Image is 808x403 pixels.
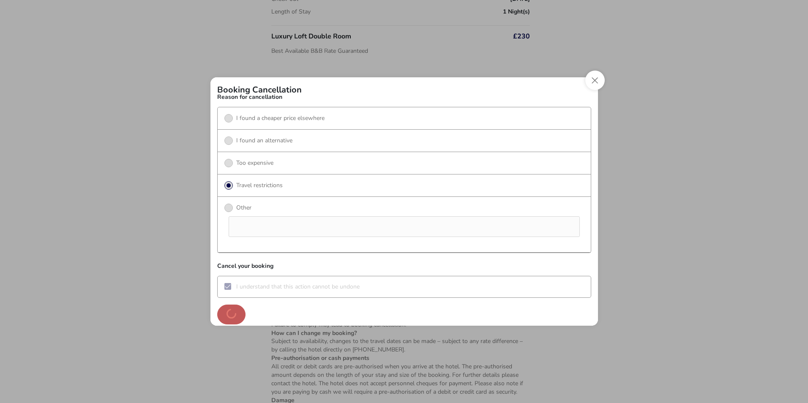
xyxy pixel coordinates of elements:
[224,204,251,212] label: Other
[229,216,580,237] input: reasonText
[217,94,591,100] h3: Reason for cancellation
[224,159,273,167] label: Too expensive
[585,71,605,90] button: Close
[224,181,283,189] label: Travel restrictions
[224,114,325,122] label: I found a cheaper price elsewhere
[224,136,292,144] label: I found an alternative
[217,84,302,95] h2: Booking Cancellation
[217,263,591,269] h3: Cancel your booking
